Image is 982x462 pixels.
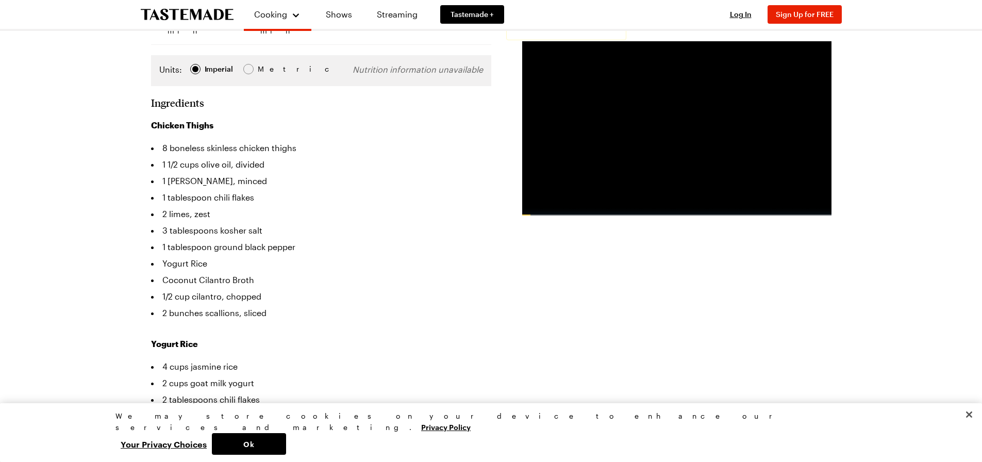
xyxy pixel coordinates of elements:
[159,63,279,78] div: Imperial Metric
[141,9,234,21] a: To Tastemade Home Page
[768,5,842,24] button: Sign Up for FREE
[151,140,491,156] li: 8 boneless skinless chicken thighs
[159,63,182,76] label: Units:
[353,64,483,74] span: Nutrition information unavailable
[730,10,752,19] span: Log In
[151,156,491,173] li: 1 1/2 cups olive oil, divided
[151,375,491,391] li: 2 cups goat milk yogurt
[522,41,831,216] iframe: Advertisement
[115,410,858,433] div: We may store cookies on your device to enhance our services and marketing.
[151,391,491,408] li: 2 tablespoons chili flakes
[151,96,204,109] h2: Ingredients
[151,272,491,288] li: Coconut Cilantro Broth
[151,255,491,272] li: Yogurt Rice
[522,41,831,216] video-js: Video Player
[151,288,491,305] li: 1/2 cup cilantro, chopped
[720,9,761,20] button: Log In
[151,119,491,131] h3: Chicken Thighs
[151,222,491,239] li: 3 tablespoons kosher salt
[258,63,280,75] span: Metric
[151,239,491,255] li: 1 tablespoon ground black pepper
[151,206,491,222] li: 2 limes, zest
[451,9,494,20] span: Tastemade +
[205,63,234,75] span: Imperial
[440,5,504,24] a: Tastemade +
[254,9,287,19] span: Cooking
[258,63,279,75] div: Metric
[212,433,286,455] button: Ok
[151,358,491,375] li: 4 cups jasmine rice
[205,63,233,75] div: Imperial
[776,10,834,19] span: Sign Up for FREE
[115,433,212,455] button: Your Privacy Choices
[958,403,980,426] button: Close
[254,4,301,25] button: Cooking
[151,305,491,321] li: 2 bunches scallions, sliced
[115,410,858,455] div: Privacy
[151,189,491,206] li: 1 tablespoon chili flakes
[151,173,491,189] li: 1 [PERSON_NAME], minced
[421,422,471,432] a: More information about your privacy, opens in a new tab
[151,338,491,350] h3: Yogurt Rice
